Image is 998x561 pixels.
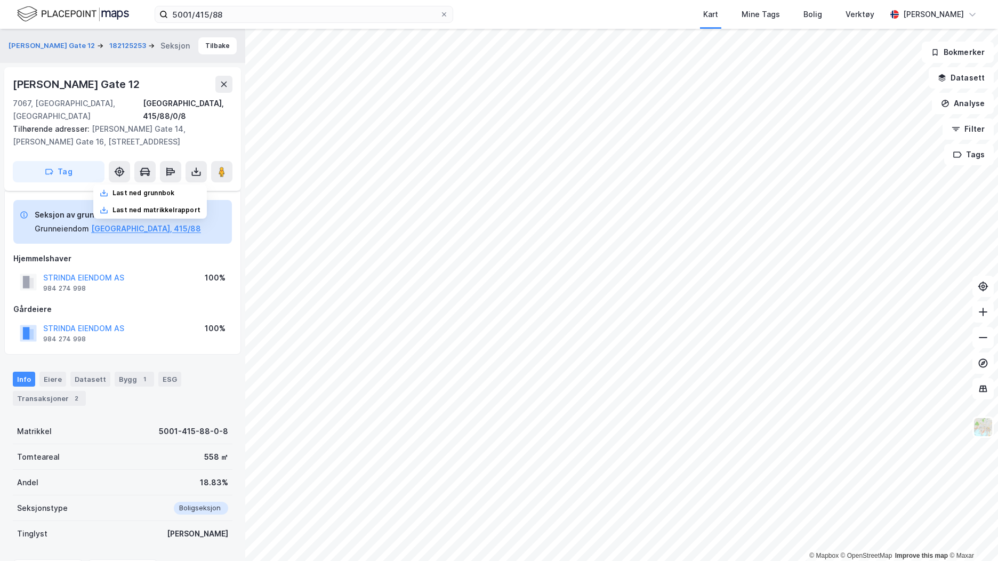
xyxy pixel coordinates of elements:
div: Last ned matrikkelrapport [112,206,200,214]
div: Seksjon [160,39,190,52]
input: Søk på adresse, matrikkel, gårdeiere, leietakere eller personer [168,6,440,22]
div: Kart [703,8,718,21]
div: ESG [158,372,181,387]
button: [GEOGRAPHIC_DATA], 415/88 [91,222,201,235]
button: Tags [944,144,994,165]
a: OpenStreetMap [841,552,892,559]
div: Tomteareal [17,451,60,463]
div: [PERSON_NAME] Gate 14, [PERSON_NAME] Gate 16, [STREET_ADDRESS] [13,123,224,148]
button: [PERSON_NAME] Gate 12 [9,41,97,51]
div: 100% [205,322,226,335]
div: Hjemmelshaver [13,252,232,265]
iframe: Chat Widget [945,510,998,561]
button: Analyse [932,93,994,114]
div: [PERSON_NAME] [903,8,964,21]
div: Andel [17,476,38,489]
img: Z [973,417,993,437]
div: Bolig [803,8,822,21]
div: 984 274 998 [43,335,86,343]
div: [PERSON_NAME] Gate 12 [13,76,142,93]
div: Grunneiendom [35,222,89,235]
div: Eiere [39,372,66,387]
div: Last ned grunnbok [112,189,174,197]
div: Matrikkel [17,425,52,438]
button: Bokmerker [922,42,994,63]
button: Datasett [929,67,994,89]
div: Kontrollprogram for chat [945,510,998,561]
div: Gårdeiere [13,303,232,316]
button: Tilbake [198,37,237,54]
div: 558 ㎡ [204,451,228,463]
img: logo.f888ab2527a4732fd821a326f86c7f29.svg [17,5,129,23]
div: 1 [139,374,150,384]
div: Tinglyst [17,527,47,540]
button: Filter [943,118,994,140]
a: Improve this map [895,552,948,559]
div: Info [13,372,35,387]
div: 2 [71,393,82,404]
button: Tag [13,161,104,182]
div: 18.83% [200,476,228,489]
div: Bygg [115,372,154,387]
div: 100% [205,271,226,284]
div: 5001-415-88-0-8 [159,425,228,438]
div: Seksjon av grunneiendom [35,209,201,221]
div: 984 274 998 [43,284,86,293]
div: Mine Tags [742,8,780,21]
div: [GEOGRAPHIC_DATA], 415/88/0/8 [143,97,232,123]
div: 7067, [GEOGRAPHIC_DATA], [GEOGRAPHIC_DATA] [13,97,143,123]
div: Transaksjoner [13,391,86,406]
div: Datasett [70,372,110,387]
div: Seksjonstype [17,502,68,515]
button: 182125253 [109,41,148,51]
div: [PERSON_NAME] [167,527,228,540]
span: Tilhørende adresser: [13,124,92,133]
a: Mapbox [809,552,839,559]
div: Verktøy [846,8,874,21]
